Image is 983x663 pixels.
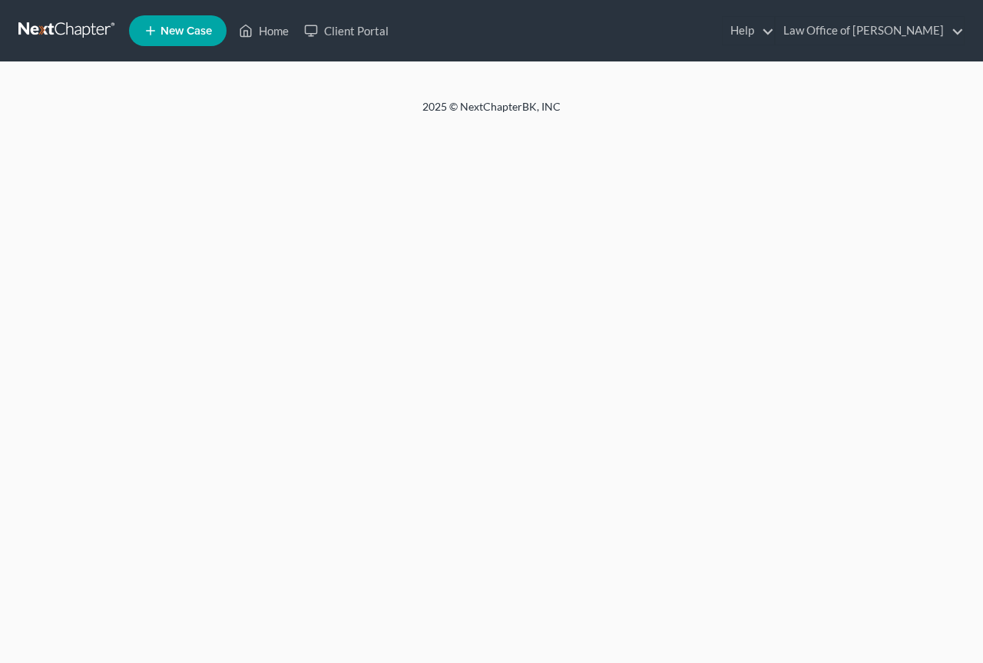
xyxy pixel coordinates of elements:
new-legal-case-button: New Case [129,15,227,46]
div: 2025 © NextChapterBK, INC [54,99,929,127]
a: Home [231,17,296,45]
a: Law Office of [PERSON_NAME] [776,17,964,45]
a: Client Portal [296,17,396,45]
a: Help [723,17,774,45]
